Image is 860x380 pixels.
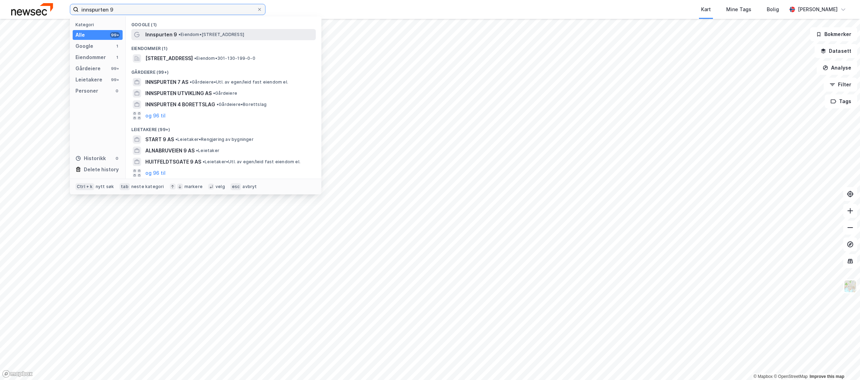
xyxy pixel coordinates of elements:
[145,135,174,144] span: START 9 AS
[114,88,120,94] div: 0
[178,32,181,37] span: •
[75,31,85,39] div: Alle
[196,148,198,153] span: •
[701,5,711,14] div: Kart
[145,54,193,63] span: [STREET_ADDRESS]
[817,61,857,75] button: Analyse
[815,44,857,58] button: Datasett
[767,5,779,14] div: Bolig
[145,89,212,98] span: INNSPURTEN UTVIKLING AS
[825,94,857,108] button: Tags
[810,27,857,41] button: Bokmerker
[145,78,188,86] span: INNSPURTEN 7 AS
[175,137,254,142] span: Leietaker • Rengjøring av bygninger
[213,91,215,96] span: •
[825,346,860,380] div: Kontrollprogram for chat
[75,87,98,95] div: Personer
[190,79,192,85] span: •
[75,53,106,62] div: Eiendommer
[75,154,106,163] div: Historikk
[213,91,237,96] span: Gårdeiere
[178,32,244,37] span: Eiendom • [STREET_ADDRESS]
[114,43,120,49] div: 1
[217,102,219,107] span: •
[75,64,101,73] div: Gårdeiere
[110,32,120,38] div: 99+
[126,121,321,134] div: Leietakere (99+)
[110,66,120,71] div: 99+
[145,100,215,109] span: INNSPURTEN 4 BORETTSLAG
[145,158,201,166] span: HUITFELDTSGATE 9 AS
[203,159,300,165] span: Leietaker • Utl. av egen/leid fast eiendom el.
[194,56,255,61] span: Eiendom • 301-130-199-0-0
[774,374,808,379] a: OpenStreetMap
[75,76,102,84] div: Leietakere
[242,184,257,189] div: avbryt
[175,137,177,142] span: •
[190,79,288,85] span: Gårdeiere • Utl. av egen/leid fast eiendom el.
[75,22,123,27] div: Kategori
[75,42,93,50] div: Google
[145,30,177,39] span: Innspurten 9
[79,4,257,15] input: Søk på adresse, matrikkel, gårdeiere, leietakere eller personer
[844,280,857,293] img: Z
[131,184,164,189] div: neste kategori
[11,3,53,15] img: newsec-logo.f6e21ccffca1b3a03d2d.png
[184,184,203,189] div: markere
[119,183,130,190] div: tab
[726,5,751,14] div: Mine Tags
[126,64,321,77] div: Gårdeiere (99+)
[96,184,114,189] div: nytt søk
[84,165,119,174] div: Delete history
[114,55,120,60] div: 1
[126,40,321,53] div: Eiendommer (1)
[145,112,166,120] button: og 96 til
[216,184,225,189] div: velg
[114,156,120,161] div: 0
[798,5,838,14] div: [PERSON_NAME]
[145,146,195,155] span: ALNABRUVEIEN 9 AS
[753,374,773,379] a: Mapbox
[110,77,120,83] div: 99+
[194,56,196,61] span: •
[824,78,857,92] button: Filter
[231,183,241,190] div: esc
[825,346,860,380] iframe: Chat Widget
[217,102,267,107] span: Gårdeiere • Borettslag
[196,148,219,153] span: Leietaker
[2,370,33,378] a: Mapbox homepage
[145,169,166,177] button: og 96 til
[75,183,94,190] div: Ctrl + k
[810,374,844,379] a: Improve this map
[203,159,205,164] span: •
[126,16,321,29] div: Google (1)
